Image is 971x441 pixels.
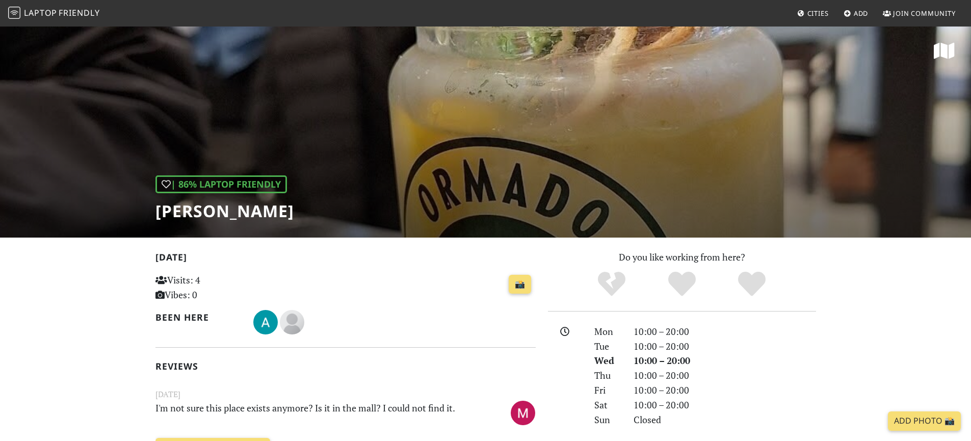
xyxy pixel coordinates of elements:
[627,398,822,412] div: 10:00 – 20:00
[839,4,873,22] a: Add
[588,398,627,412] div: Sat
[280,310,304,334] img: blank-535327c66bd565773addf3077783bbfce4b00ec00e9fd257753287c682c7fa38.png
[793,4,833,22] a: Cities
[717,270,787,298] div: Definitely!
[588,353,627,368] div: Wed
[588,368,627,383] div: Thu
[280,315,304,327] span: Farida Karimli
[511,405,535,418] span: Matthew Jonat
[149,401,477,424] p: I'm not sure this place exists anymore? Is it in the mall? I could not find it.
[879,4,960,22] a: Join Community
[155,201,294,221] h1: [PERSON_NAME]
[627,412,822,427] div: Closed
[627,353,822,368] div: 10:00 – 20:00
[854,9,869,18] span: Add
[588,412,627,427] div: Sun
[155,312,242,323] h2: Been here
[155,252,536,267] h2: [DATE]
[253,310,278,334] img: 3314-aktas.jpg
[548,250,816,265] p: Do you like working from here?
[588,324,627,339] div: Mon
[24,7,57,18] span: Laptop
[59,7,99,18] span: Friendly
[888,411,961,431] a: Add Photo 📸
[8,7,20,19] img: LaptopFriendly
[155,361,536,372] h2: Reviews
[807,9,829,18] span: Cities
[647,270,717,298] div: Yes
[253,315,280,327] span: Aktas Nida
[627,324,822,339] div: 10:00 – 20:00
[627,368,822,383] div: 10:00 – 20:00
[588,383,627,398] div: Fri
[893,9,956,18] span: Join Community
[588,339,627,354] div: Tue
[576,270,647,298] div: No
[509,275,531,294] a: 📸
[149,388,542,401] small: [DATE]
[155,175,287,193] div: | 86% Laptop Friendly
[8,5,100,22] a: LaptopFriendly LaptopFriendly
[627,339,822,354] div: 10:00 – 20:00
[511,401,535,425] img: 5279-matthew.jpg
[155,273,274,302] p: Visits: 4 Vibes: 0
[627,383,822,398] div: 10:00 – 20:00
